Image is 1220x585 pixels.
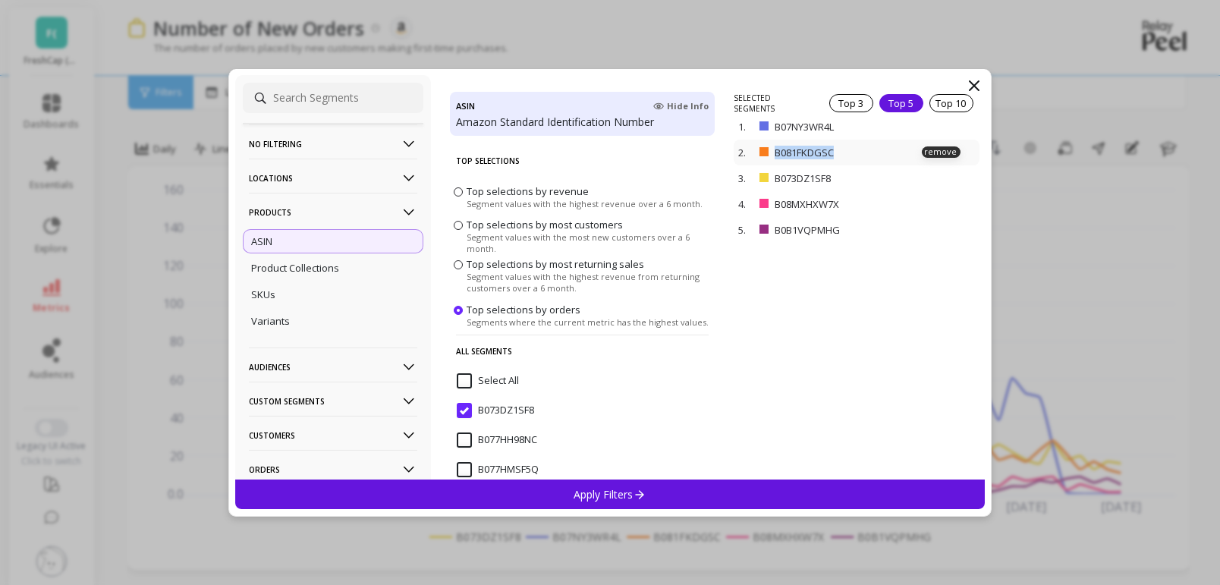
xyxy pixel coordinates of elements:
[775,120,904,134] p: B07NY3WR4L
[251,261,339,275] p: Product Collections
[251,314,290,328] p: Variants
[456,115,709,130] p: Amazon Standard Identification Number
[457,373,519,388] span: Select All
[775,146,904,159] p: B081FKDGSC
[467,316,709,327] span: Segments where the current metric has the highest values.
[467,302,580,316] span: Top selections by orders
[738,223,753,237] p: 5.
[249,193,417,231] p: Products
[738,120,753,134] p: 1.
[249,416,417,454] p: Customers
[467,271,711,294] span: Segment values with the highest revenue from returning customers over a 6 month.
[467,197,703,209] span: Segment values with the highest revenue over a 6 month.
[574,487,646,502] p: Apply Filters
[738,146,753,159] p: 2.
[457,432,537,448] span: B077HH98NC
[249,124,417,163] p: No filtering
[829,94,873,112] div: Top 3
[775,197,907,211] p: B08MXHXW7X
[738,197,753,211] p: 4.
[457,462,539,477] span: B077HMSF5Q
[653,100,709,112] span: Hide Info
[249,382,417,420] p: Custom Segments
[467,218,623,231] span: Top selections by most customers
[879,94,923,112] div: Top 5
[249,159,417,197] p: Locations
[734,93,810,114] p: SELECTED SEGMENTS
[456,98,475,115] h4: ASIN
[775,171,903,185] p: B073DZ1SF8
[775,223,907,237] p: B0B1VQPMHG
[249,450,417,489] p: Orders
[456,335,709,367] p: All Segments
[922,146,961,158] p: remove
[467,184,589,197] span: Top selections by revenue
[738,171,753,185] p: 3.
[467,257,644,271] span: Top selections by most returning sales
[251,288,275,301] p: SKUs
[251,234,272,248] p: ASIN
[243,83,423,113] input: Search Segments
[929,94,973,112] div: Top 10
[457,403,534,418] span: B073DZ1SF8
[467,231,711,254] span: Segment values with the most new customers over a 6 month.
[456,145,709,177] p: Top Selections
[249,348,417,386] p: Audiences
